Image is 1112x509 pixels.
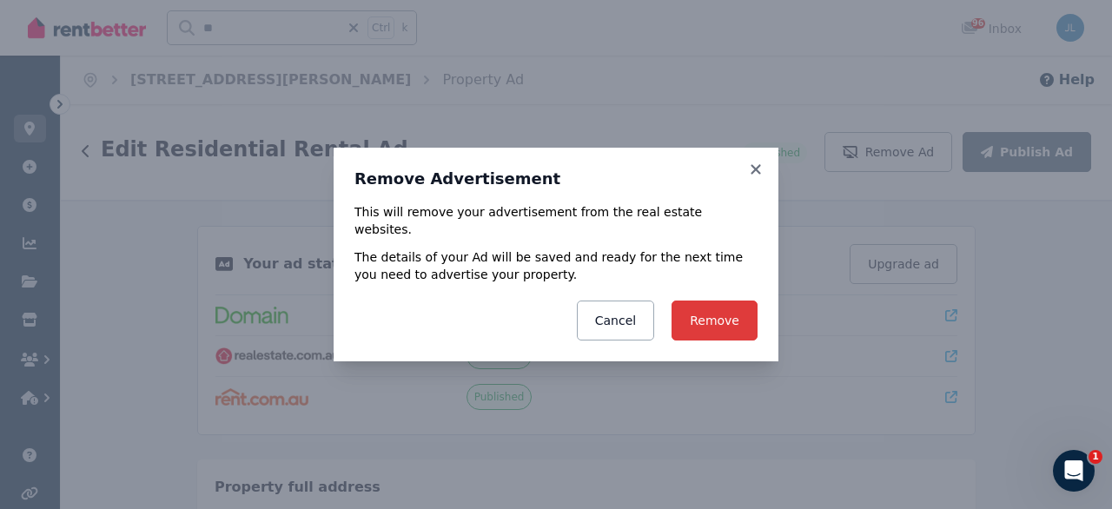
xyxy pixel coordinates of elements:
[1053,450,1095,492] iframe: Intercom live chat
[577,301,654,340] button: Cancel
[1089,450,1102,464] span: 1
[354,203,758,238] p: This will remove your advertisement from the real estate websites.
[672,301,758,340] button: Remove
[354,248,758,283] p: The details of your Ad will be saved and ready for the next time you need to advertise your prope...
[354,169,758,189] h3: Remove Advertisement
